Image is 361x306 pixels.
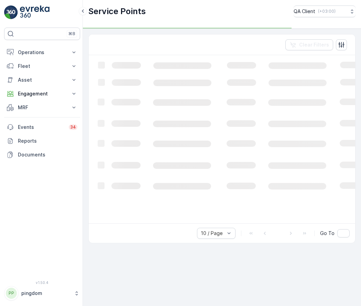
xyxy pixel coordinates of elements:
button: MRF [4,101,80,114]
p: Engagement [18,90,66,97]
span: Go To [320,230,335,237]
p: pingdom [21,290,70,297]
img: logo [4,6,18,19]
a: Documents [4,148,80,162]
button: Operations [4,45,80,59]
button: Fleet [4,59,80,73]
button: Asset [4,73,80,87]
p: Service Points [88,6,146,17]
a: Reports [4,134,80,148]
p: Clear Filters [299,41,329,48]
button: Clear Filters [285,39,333,50]
button: QA Client(+03:00) [294,6,355,17]
p: Operations [18,49,66,56]
p: 34 [70,124,76,130]
p: QA Client [294,8,315,15]
p: Fleet [18,63,66,70]
p: Asset [18,76,66,83]
img: logo_light-DOdMpM7g.png [20,6,50,19]
button: PPpingdom [4,286,80,300]
p: MRF [18,104,66,111]
a: Events34 [4,120,80,134]
p: ⌘B [68,31,75,37]
span: v 1.50.4 [4,280,80,285]
p: Documents [18,151,77,158]
p: ( +03:00 ) [318,9,336,14]
div: PP [6,288,17,299]
button: Engagement [4,87,80,101]
p: Reports [18,137,77,144]
p: Events [18,124,65,131]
